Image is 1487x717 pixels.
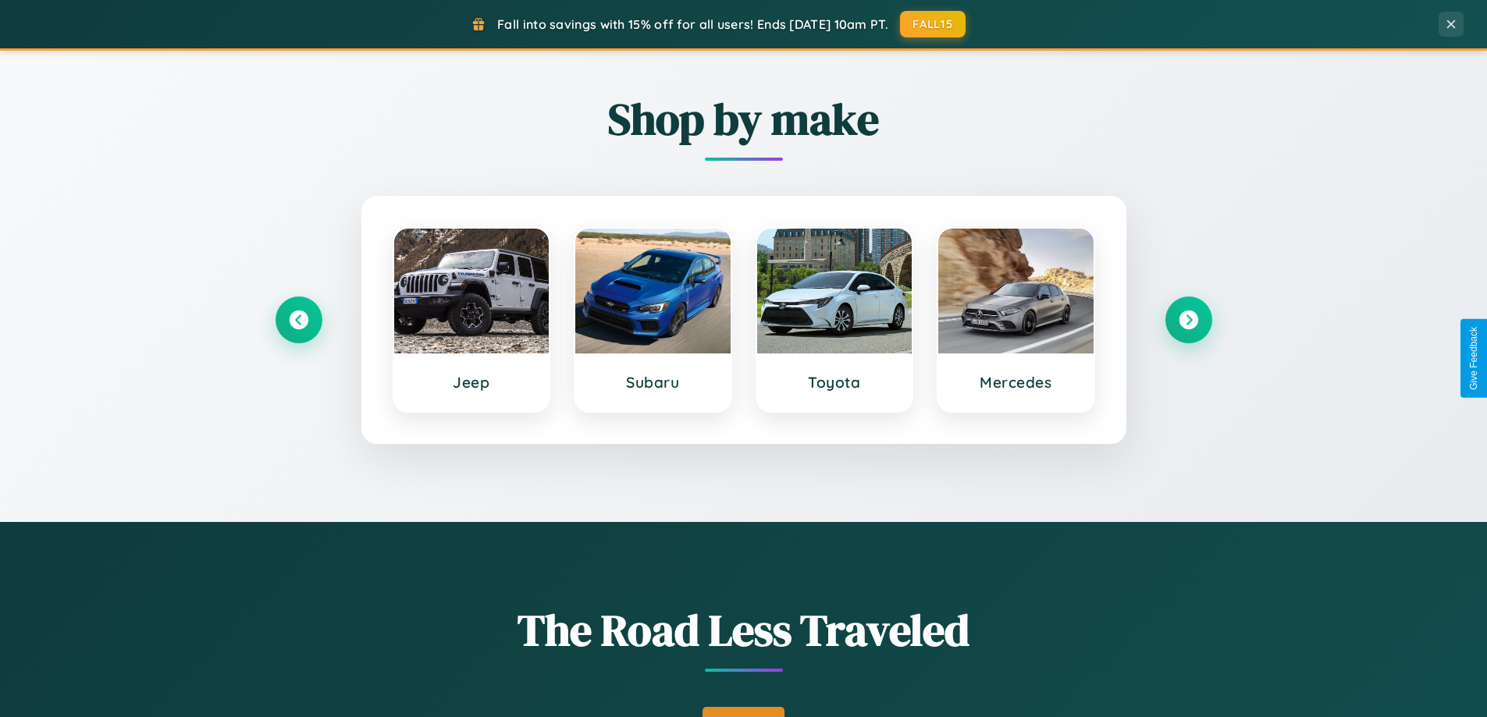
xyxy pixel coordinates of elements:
[497,16,888,32] span: Fall into savings with 15% off for all users! Ends [DATE] 10am PT.
[276,89,1212,149] h2: Shop by make
[773,373,897,392] h3: Toyota
[1468,327,1479,390] div: Give Feedback
[900,11,966,37] button: FALL15
[276,600,1212,660] h1: The Road Less Traveled
[591,373,715,392] h3: Subaru
[954,373,1078,392] h3: Mercedes
[410,373,534,392] h3: Jeep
